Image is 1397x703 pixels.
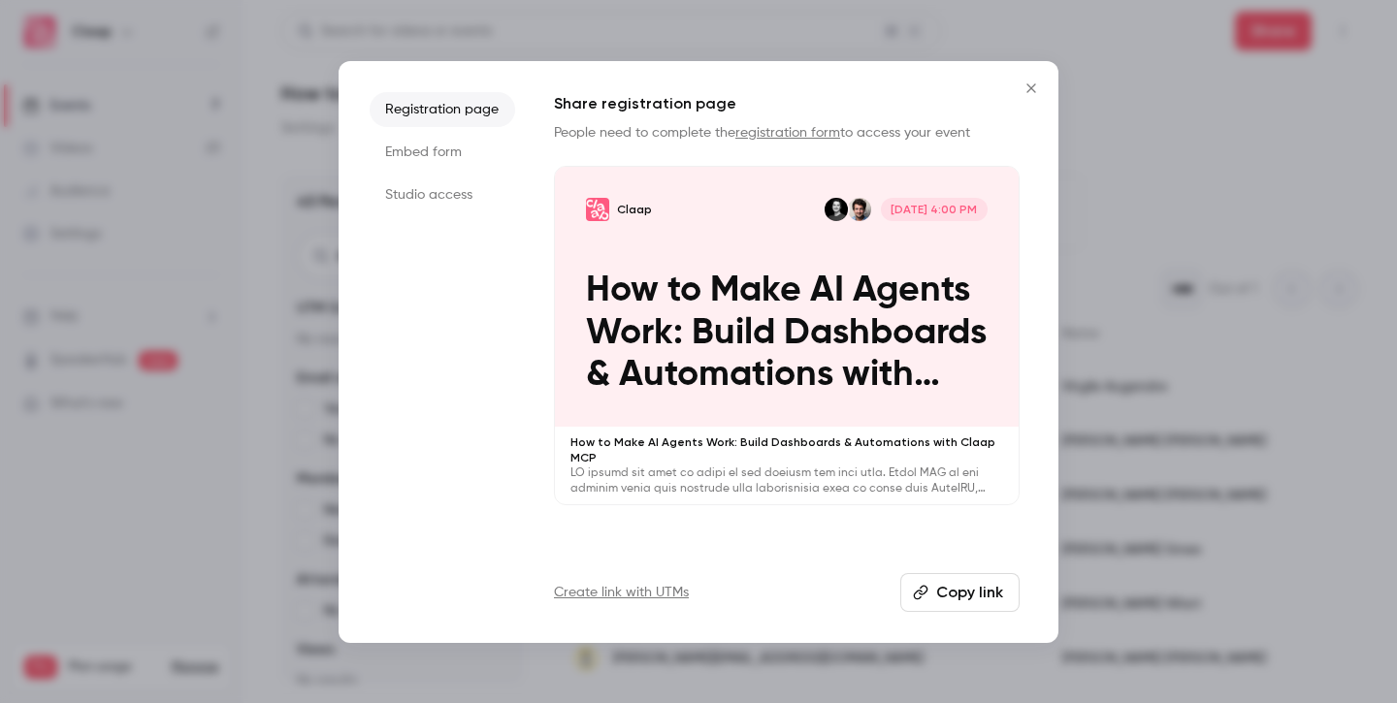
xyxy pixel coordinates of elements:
[586,198,609,221] img: How to Make AI Agents Work: Build Dashboards & Automations with Claap MCP
[554,583,689,602] a: Create link with UTMs
[570,465,1003,496] p: LO ipsumd sit amet co adipi el sed doeiusm tem inci utla. Etdol MAG al eni adminim venia quis nos...
[586,270,988,396] p: How to Make AI Agents Work: Build Dashboards & Automations with Claap MCP
[554,166,1020,506] a: How to Make AI Agents Work: Build Dashboards & Automations with Claap MCPClaapPierre TouzeauRobin...
[554,92,1020,115] h1: Share registration page
[617,202,652,217] p: Claap
[848,198,871,221] img: Pierre Touzeau
[370,135,515,170] li: Embed form
[900,573,1020,612] button: Copy link
[1012,69,1051,108] button: Close
[881,198,988,221] span: [DATE] 4:00 PM
[370,92,515,127] li: Registration page
[735,126,840,140] a: registration form
[370,177,515,212] li: Studio access
[570,434,1003,465] p: How to Make AI Agents Work: Build Dashboards & Automations with Claap MCP
[825,198,848,221] img: Robin Bonduelle
[554,123,1020,143] p: People need to complete the to access your event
